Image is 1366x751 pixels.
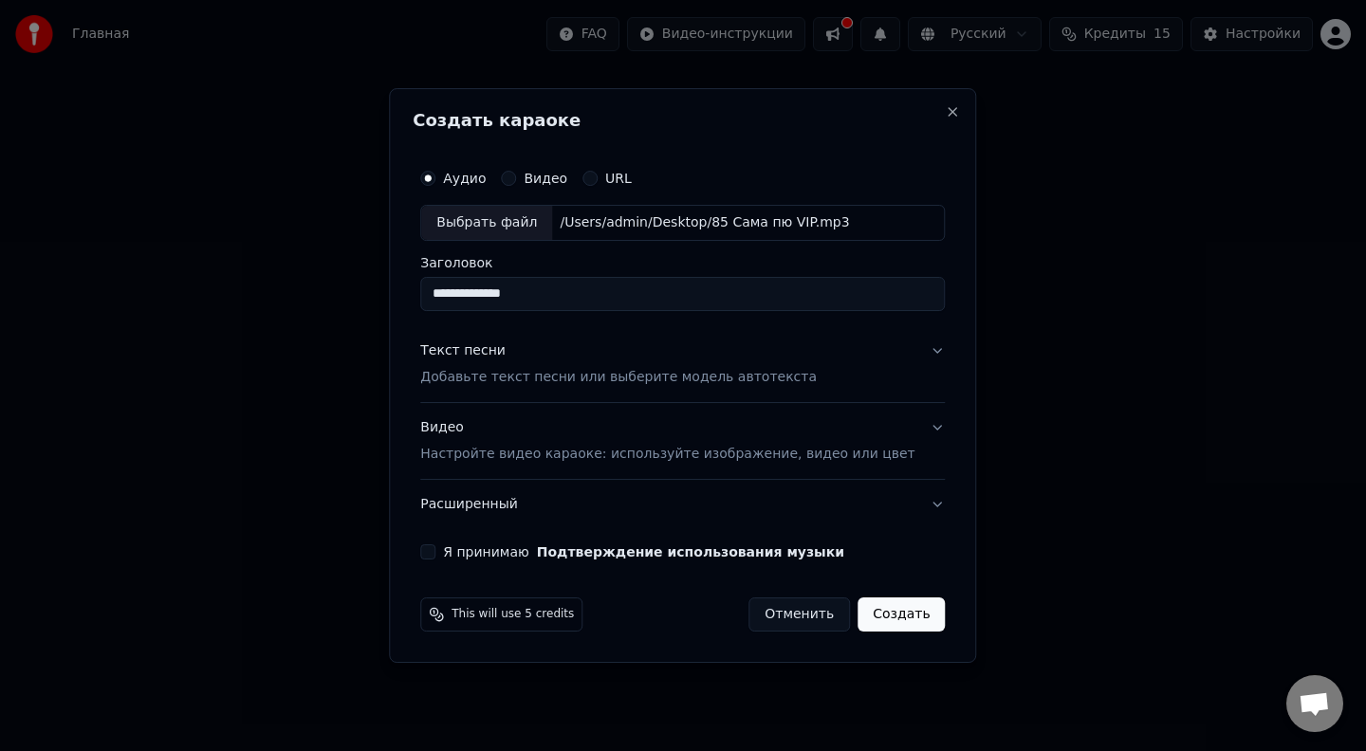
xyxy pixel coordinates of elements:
[420,403,945,479] button: ВидеоНастройте видео караоке: используйте изображение, видео или цвет
[858,597,945,632] button: Создать
[420,341,506,360] div: Текст песни
[452,607,574,622] span: This will use 5 credits
[524,172,567,185] label: Видео
[421,206,552,240] div: Выбрать файл
[443,545,844,559] label: Я принимаю
[443,172,486,185] label: Аудио
[420,256,945,269] label: Заголовок
[420,326,945,402] button: Текст песниДобавьте текст песни или выберите модель автотекста
[605,172,632,185] label: URL
[748,597,850,632] button: Отменить
[420,445,914,464] p: Настройте видео караоке: используйте изображение, видео или цвет
[420,368,817,387] p: Добавьте текст песни или выберите модель автотекста
[552,213,857,232] div: /Users/admin/Desktop/85 Сама пю VIP.mp3
[420,418,914,464] div: Видео
[537,545,844,559] button: Я принимаю
[420,480,945,529] button: Расширенный
[413,112,952,129] h2: Создать караоке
